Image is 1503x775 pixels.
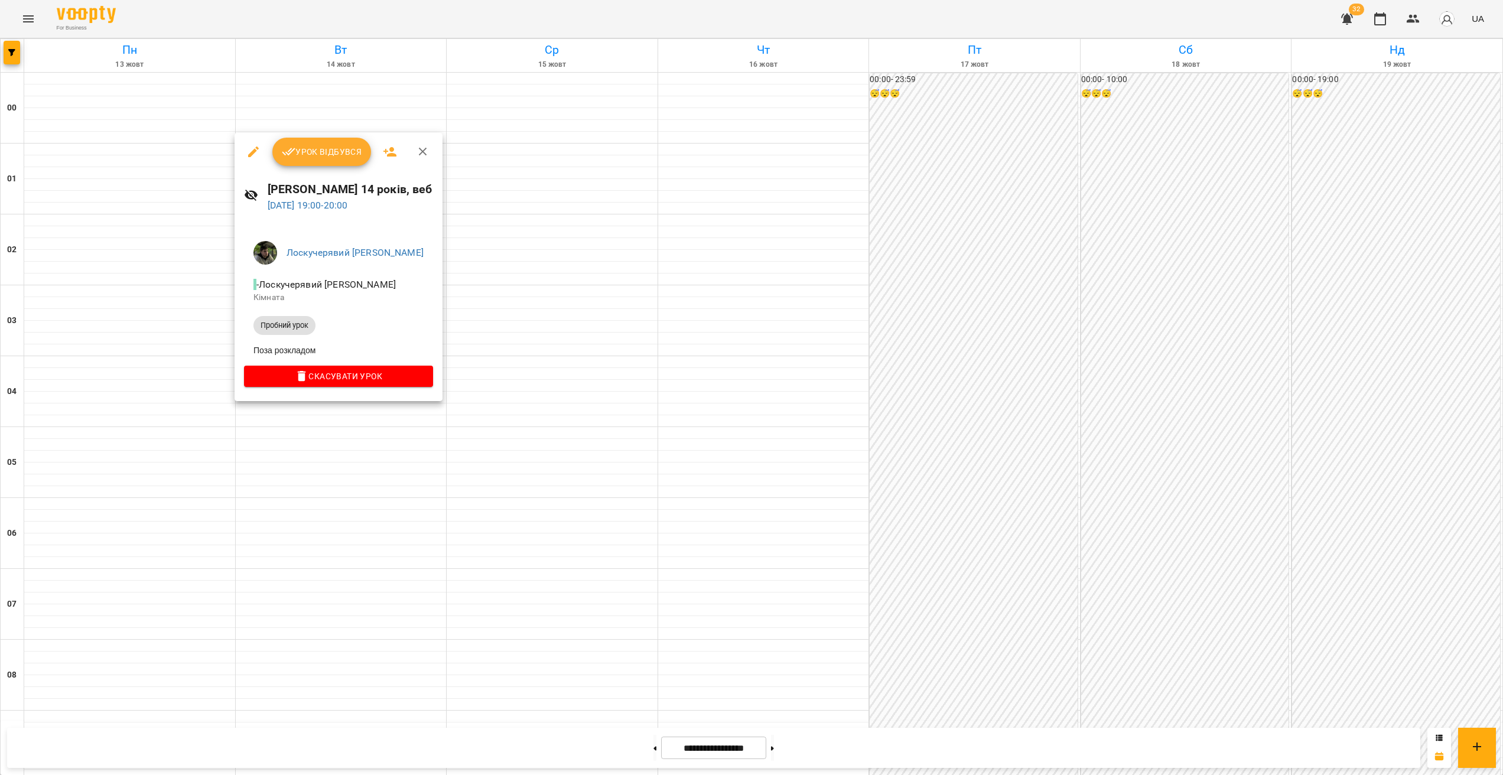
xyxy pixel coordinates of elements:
[244,366,433,387] button: Скасувати Урок
[287,247,424,258] a: Лоскучерявий [PERSON_NAME]
[253,320,315,331] span: Пробний урок
[253,279,398,290] span: - Лоскучерявий [PERSON_NAME]
[253,292,424,304] p: Кімната
[268,200,348,211] a: [DATE] 19:00-20:00
[272,138,372,166] button: Урок відбувся
[282,145,362,159] span: Урок відбувся
[244,340,433,361] li: Поза розкладом
[268,180,433,198] h6: [PERSON_NAME] 14 років, веб
[253,241,277,265] img: 7ed2fb31642a3e521e5c89097bfbe560.jpg
[253,369,424,383] span: Скасувати Урок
